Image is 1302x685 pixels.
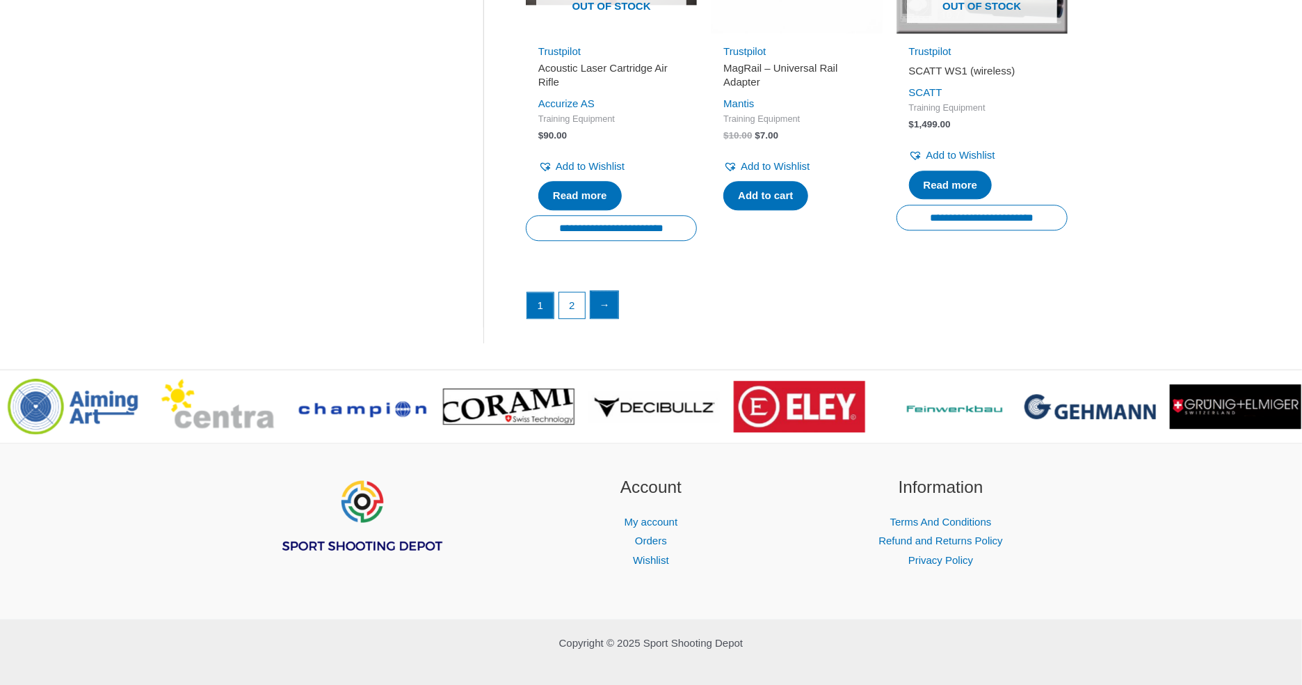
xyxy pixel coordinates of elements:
[524,475,779,570] aside: Footer Widget 2
[908,554,973,566] a: Privacy Policy
[723,181,807,210] a: Add to cart: “MagRail - Universal Rail Adapter”
[909,86,942,98] a: SCATT
[909,171,992,200] a: Read more about “SCATT WS1 (wireless)”
[527,292,554,319] span: Page 1
[909,64,1055,78] h2: SCATT WS1 (wireless)
[590,291,618,319] a: →
[633,554,669,566] a: Wishlist
[734,381,865,432] img: brand logo
[538,130,544,141] span: $
[741,160,810,172] span: Add to Wishlist
[909,102,1055,114] span: Training Equipment
[878,535,1002,546] a: Refund and Returns Policy
[538,45,581,57] a: Trustpilot
[538,113,684,125] span: Training Equipment
[625,516,678,528] a: My account
[755,130,778,141] bdi: 7.00
[538,61,684,88] h2: Acoustic Laser Cartridge Air Rifle
[538,61,684,94] a: Acoustic Laser Cartridge Air Rifle
[524,512,779,571] nav: Account
[538,157,625,176] a: Add to Wishlist
[909,45,951,57] a: Trustpilot
[234,633,1068,653] p: Copyright © 2025 Sport Shooting Depot
[723,61,869,88] h2: MagRail – Universal Rail Adapter
[813,512,1068,571] nav: Information
[723,130,729,141] span: $
[524,475,779,501] h2: Account
[890,516,992,528] a: Terms And Conditions
[538,181,622,210] a: Read more about “Acoustic Laser Cartridge Air Rifle”
[909,64,1055,83] a: SCATT WS1 (wireless)
[926,149,995,161] span: Add to Wishlist
[723,97,754,109] a: Mantis
[723,130,752,141] bdi: 10.00
[526,290,1068,326] nav: Product Pagination
[538,130,567,141] bdi: 90.00
[813,475,1068,501] h2: Information
[813,475,1068,570] aside: Footer Widget 3
[723,61,869,94] a: MagRail – Universal Rail Adapter
[909,145,995,165] a: Add to Wishlist
[635,535,667,546] a: Orders
[234,475,489,588] aside: Footer Widget 1
[723,45,766,57] a: Trustpilot
[559,292,586,319] a: Page 2
[723,113,869,125] span: Training Equipment
[755,130,760,141] span: $
[556,160,625,172] span: Add to Wishlist
[909,119,951,129] bdi: 1,499.00
[538,97,595,109] a: Accurize AS
[909,119,915,129] span: $
[723,157,810,176] a: Add to Wishlist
